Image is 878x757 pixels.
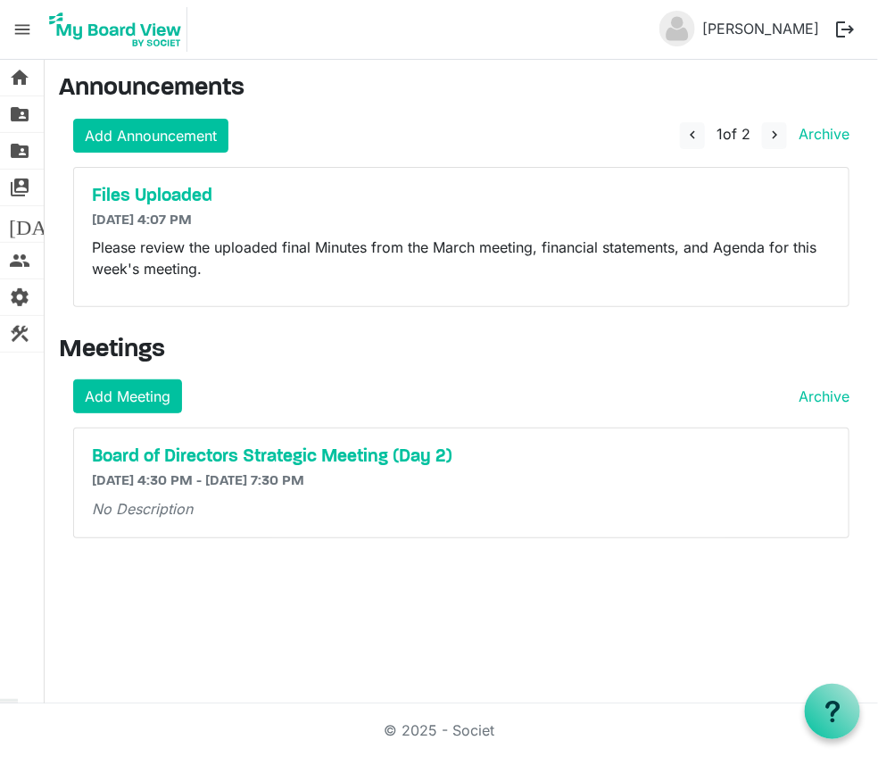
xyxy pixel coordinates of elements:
[9,243,30,279] span: people
[92,213,192,228] span: [DATE] 4:07 PM
[59,74,864,104] h3: Announcements
[762,122,787,149] button: navigate_next
[766,127,783,143] span: navigate_next
[9,316,30,352] span: construction
[716,125,750,143] span: of 2
[5,12,39,46] span: menu
[92,446,831,468] a: Board of Directors Strategic Meeting (Day 2)
[9,170,30,205] span: switch_account
[680,122,705,149] button: navigate_before
[92,237,831,279] p: Please review the uploaded final Minutes from the March meeting, financial statements, and Agenda...
[44,7,195,52] a: My Board View Logo
[684,127,700,143] span: navigate_before
[59,336,864,366] h3: Meetings
[92,186,831,207] a: Files Uploaded
[92,498,831,520] p: No Description
[659,11,695,46] img: no-profile-picture.svg
[716,125,723,143] span: 1
[826,11,864,48] button: logout
[791,386,849,407] a: Archive
[9,133,30,169] span: folder_shared
[44,7,187,52] img: My Board View Logo
[9,96,30,132] span: folder_shared
[791,125,849,143] a: Archive
[9,60,30,96] span: home
[9,279,30,315] span: settings
[92,473,831,490] h6: [DATE] 4:30 PM - [DATE] 7:30 PM
[695,11,826,46] a: [PERSON_NAME]
[73,119,228,153] a: Add Announcement
[384,721,494,739] a: © 2025 - Societ
[9,206,78,242] span: [DATE]
[73,379,182,413] a: Add Meeting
